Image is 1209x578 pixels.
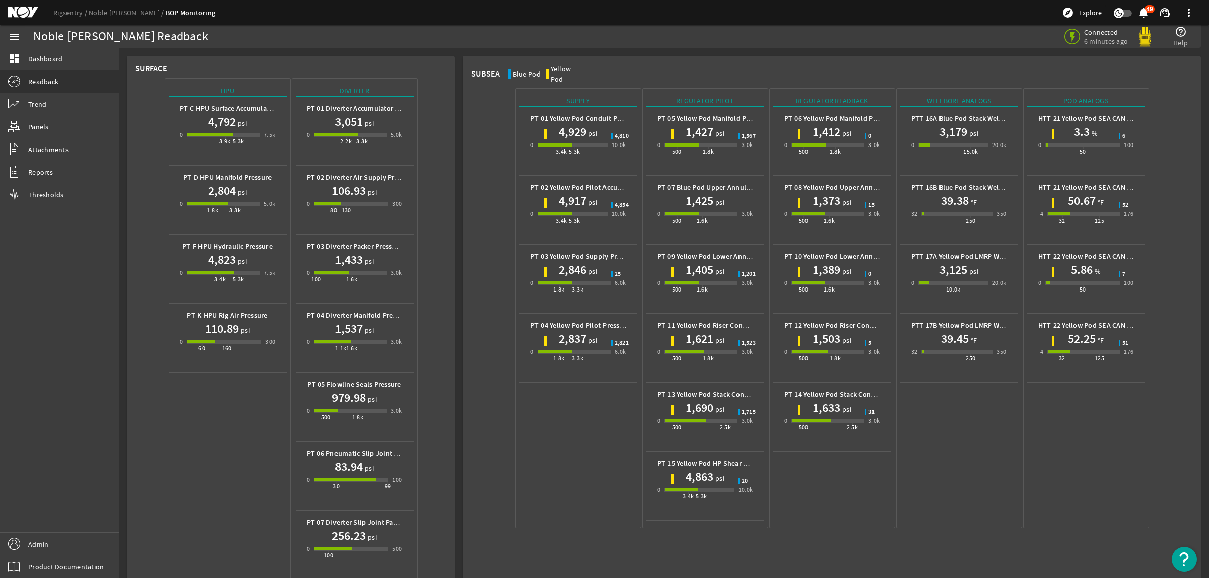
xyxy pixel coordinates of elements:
[1175,26,1187,38] mat-icon: help_outline
[166,8,216,18] a: BOP Monitoring
[868,140,880,150] div: 3.0k
[1068,331,1096,347] h1: 52.25
[646,96,764,107] div: Regulator Pilot
[569,147,580,157] div: 5.3k
[332,183,366,199] h1: 106.93
[1096,335,1104,345] span: °F
[824,215,835,226] div: 1.6k
[813,262,840,278] h1: 1,389
[187,311,267,320] b: PT-K HPU Rig Air Pressure
[586,266,597,276] span: psi
[530,183,672,192] b: PT-02 Yellow Pod Pilot Accumulator Pressure
[28,167,53,177] span: Reports
[939,124,967,140] h1: 3,179
[222,343,232,353] div: 160
[556,147,567,157] div: 3.4k
[615,202,629,208] span: 4,854
[1135,27,1155,47] img: Yellowpod.svg
[28,54,62,64] span: Dashboard
[1095,215,1104,226] div: 125
[391,268,402,278] div: 3.0k
[713,473,724,483] span: psi
[713,197,724,207] span: psi
[773,96,891,107] div: Regulator Readback
[847,422,858,432] div: 2.5k
[89,8,166,17] a: Noble [PERSON_NAME]
[233,274,244,284] div: 5.3k
[569,215,580,226] div: 5.3k
[911,252,1051,261] b: PTT-17A Yellow Pod LMRP Wellbore Pressure
[363,463,374,473] span: psi
[963,147,978,157] div: 15.0k
[657,321,841,330] b: PT-11 Yellow Pod Riser Connector Regulator Pilot Pressure
[703,147,714,157] div: 1.8k
[657,183,798,192] b: PT-07 Blue Pod Upper Annular Pilot Pressure
[307,242,403,251] b: PT-03 Diverter Packer Pressure
[1038,321,1173,330] b: HTT-22 Yellow Pod SEA CAN 2 Temperature
[657,347,660,357] div: 0
[180,268,183,278] div: 0
[392,199,402,209] div: 300
[1079,8,1102,18] span: Explore
[1038,347,1044,357] div: -4
[53,8,89,17] a: Rigsentry
[612,209,626,219] div: 10.0k
[1122,133,1125,139] span: 6
[911,140,914,150] div: 0
[946,284,961,295] div: 10.0k
[939,262,967,278] h1: 3,125
[342,205,351,215] div: 130
[697,215,708,226] div: 1.6k
[784,140,787,150] div: 0
[672,147,682,157] div: 500
[307,199,310,209] div: 0
[742,409,756,415] span: 1,715
[1038,252,1162,261] b: HTT-22 Yellow Pod SEA CAN 2 Humidity
[28,99,46,109] span: Trend
[8,31,20,43] mat-icon: menu
[1059,353,1065,364] div: 32
[33,32,208,42] div: Noble [PERSON_NAME] Readback
[8,53,20,65] mat-icon: dashboard
[697,284,708,295] div: 1.6k
[28,144,69,155] span: Attachments
[1027,96,1145,107] div: Pod Analogs
[1124,347,1133,357] div: 176
[333,481,340,491] div: 30
[233,136,244,147] div: 5.3k
[713,335,724,345] span: psi
[307,337,310,347] div: 0
[530,209,533,219] div: 0
[941,193,969,209] h1: 39.38
[992,278,1007,288] div: 20.0k
[530,140,533,150] div: 0
[307,475,310,485] div: 0
[264,199,276,209] div: 5.0k
[742,347,753,357] div: 3.0k
[1173,38,1188,48] span: Help
[742,340,756,346] span: 1,523
[264,268,276,278] div: 7.5k
[969,197,977,207] span: °F
[229,205,241,215] div: 3.3k
[346,274,358,284] div: 1.6k
[296,86,414,97] div: Diverter
[969,335,977,345] span: °F
[1038,114,1162,123] b: HTT-21 Yellow Pod SEA CAN 1 Humidity
[868,416,880,426] div: 3.0k
[992,140,1007,150] div: 20.0k
[219,136,231,147] div: 3.9k
[307,268,310,278] div: 0
[1084,37,1128,46] span: 6 minutes ago
[742,478,748,484] span: 20
[1093,266,1101,276] span: %
[236,187,247,197] span: psi
[813,193,840,209] h1: 1,373
[742,140,753,150] div: 3.0k
[307,130,310,140] div: 0
[363,325,374,335] span: psi
[385,481,391,491] div: 99
[1038,209,1044,219] div: -4
[911,278,914,288] div: 0
[657,140,660,150] div: 0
